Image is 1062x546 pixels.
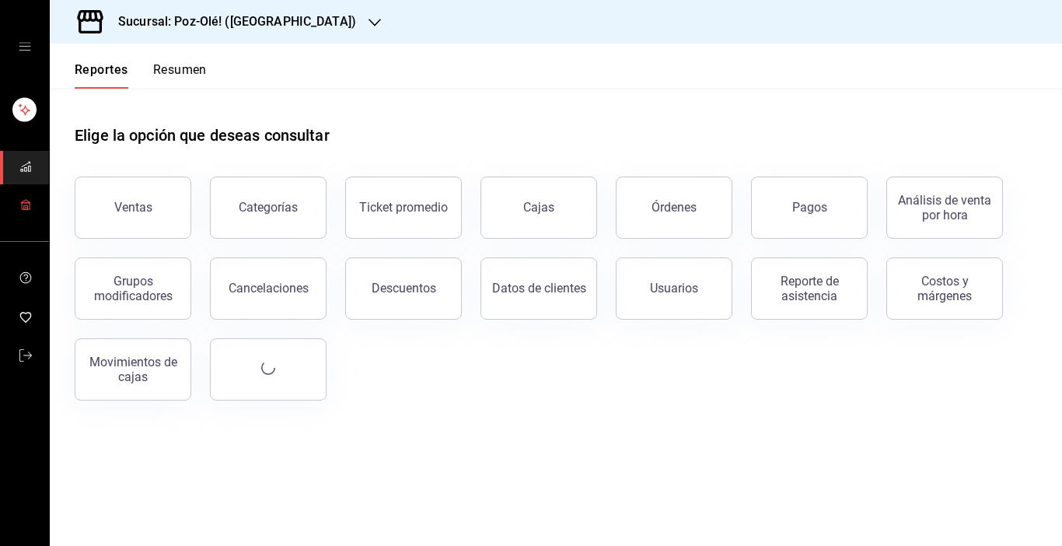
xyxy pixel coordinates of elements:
div: Costos y márgenes [896,274,993,303]
div: Ticket promedio [359,200,448,215]
button: Pagos [751,177,868,239]
a: Cajas [480,177,597,239]
button: Resumen [153,62,207,89]
button: Análisis de venta por hora [886,177,1003,239]
button: Categorías [210,177,327,239]
div: Descuentos [372,281,436,296]
div: Grupos modificadores [85,274,181,303]
div: Pagos [792,200,827,215]
div: Cancelaciones [229,281,309,296]
button: Reporte de asistencia [751,257,868,320]
button: Ventas [75,177,191,239]
div: Reporte de asistencia [761,274,858,303]
button: Reportes [75,62,128,89]
div: Categorías [239,200,298,215]
button: Costos y márgenes [886,257,1003,320]
button: Órdenes [616,177,732,239]
div: Usuarios [650,281,698,296]
h3: Sucursal: Poz-Olé! ([GEOGRAPHIC_DATA]) [106,12,356,31]
div: Cajas [523,198,555,217]
button: open drawer [19,40,31,53]
button: Datos de clientes [480,257,597,320]
button: Cancelaciones [210,257,327,320]
div: Movimientos de cajas [85,355,181,384]
button: Ticket promedio [345,177,462,239]
button: Grupos modificadores [75,257,191,320]
button: Movimientos de cajas [75,338,191,401]
div: Datos de clientes [492,281,586,296]
div: Ventas [114,200,152,215]
button: Usuarios [616,257,732,320]
div: Análisis de venta por hora [896,193,993,222]
button: Descuentos [345,257,462,320]
h1: Elige la opción que deseas consultar [75,124,330,147]
div: navigation tabs [75,62,207,89]
div: Órdenes [652,200,697,215]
